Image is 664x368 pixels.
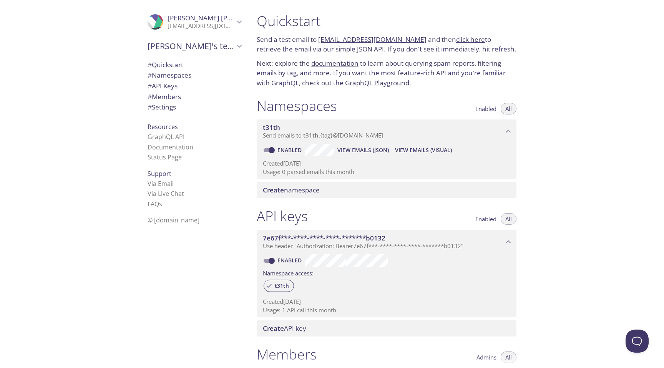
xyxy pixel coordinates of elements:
a: Enabled [276,257,305,264]
div: t31th namespace [257,119,516,143]
div: t31th [264,280,294,292]
div: Create namespace [257,182,516,198]
span: # [148,60,152,69]
p: Created [DATE] [263,159,510,167]
button: All [501,351,516,363]
div: Quickstart [141,60,247,70]
button: All [501,213,516,225]
div: API Keys [141,81,247,91]
a: click here [456,35,485,44]
div: Ali Rizvi [141,9,247,35]
span: [PERSON_NAME]'s team [148,41,234,51]
a: Via Live Chat [148,189,184,198]
span: Resources [148,123,178,131]
span: Quickstart [148,60,183,69]
span: Create [263,186,284,194]
span: Support [148,169,171,178]
h1: Quickstart [257,12,516,30]
button: View Emails (Visual) [392,144,455,156]
h1: Members [257,346,317,363]
button: Admins [472,351,501,363]
span: # [148,103,152,111]
span: t31th [263,123,280,132]
span: API key [263,324,306,333]
button: All [501,103,516,114]
span: namespace [263,186,320,194]
div: Members [141,91,247,102]
button: Enabled [471,103,501,114]
span: Members [148,92,181,101]
a: Via Email [148,179,174,188]
a: GraphQL API [148,133,184,141]
p: Usage: 1 API call this month [263,306,510,314]
span: Settings [148,103,176,111]
a: [EMAIL_ADDRESS][DOMAIN_NAME] [318,35,427,44]
span: API Keys [148,81,178,90]
p: Created [DATE] [263,298,510,306]
div: Ali's team [141,36,247,56]
a: Status Page [148,153,182,161]
p: Usage: 0 parsed emails this month [263,168,510,176]
span: © [DOMAIN_NAME] [148,216,199,224]
span: # [148,71,152,80]
iframe: Help Scout Beacon - Open [626,330,649,353]
span: View Emails (Visual) [395,146,452,155]
div: Namespaces [141,70,247,81]
a: documentation [311,59,359,68]
a: GraphQL Playground [345,78,409,87]
span: Create [263,324,284,333]
a: Enabled [276,146,305,154]
span: t31th [270,282,294,289]
span: [PERSON_NAME] [PERSON_NAME] [168,13,273,22]
div: Create API Key [257,320,516,337]
span: Send emails to . {tag} @[DOMAIN_NAME] [263,131,383,139]
p: [EMAIL_ADDRESS][DOMAIN_NAME] [168,22,234,30]
p: Send a test email to and then to retrieve the email via our simple JSON API. If you don't see it ... [257,35,516,54]
h1: API keys [257,207,308,225]
label: Namespace access: [263,267,314,278]
a: Documentation [148,143,193,151]
span: # [148,92,152,101]
span: # [148,81,152,90]
p: Next: explore the to learn about querying spam reports, filtering emails by tag, and more. If you... [257,58,516,88]
a: FAQ [148,200,162,208]
span: t31th [303,131,319,139]
button: View Emails (JSON) [334,144,392,156]
span: View Emails (JSON) [337,146,389,155]
div: Team Settings [141,102,247,113]
button: Enabled [471,213,501,225]
span: s [159,200,162,208]
span: Namespaces [148,71,191,80]
h1: Namespaces [257,97,337,114]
